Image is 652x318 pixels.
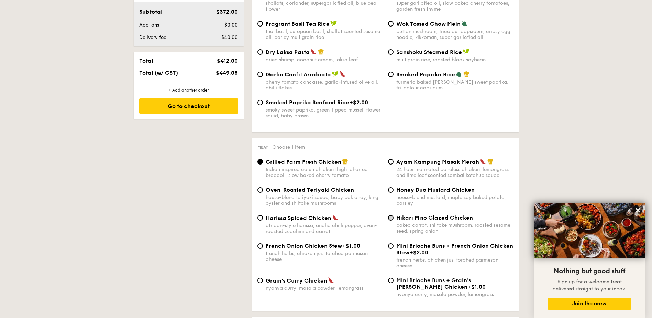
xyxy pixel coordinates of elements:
[257,159,263,165] input: Grilled Farm Fresh ChickenIndian inspired cajun chicken thigh, charred broccoli, slow baked cherr...
[257,72,263,77] input: Garlic Confit Arrabiatacherry tomato concasse, garlic-infused olive oil, chilli flakes
[396,187,475,193] span: Honey Duo Mustard Chicken
[396,291,513,297] div: nyonya curry, masala powder, lemongrass
[217,57,238,64] span: $412.00
[266,285,383,291] div: nyonya curry, masala powder, lemongrass
[396,21,461,27] span: Wok Tossed Chow Mein
[257,215,263,221] input: Harissa Spiced Chickenafrican-style harissa, ancho chilli pepper, oven-roasted zucchini and carrot
[388,159,394,165] input: Ayam Kampung Masak Merah24 hour marinated boneless chicken, lemongrass and lime leaf scented samb...
[388,215,394,221] input: Hikari Miso Glazed Chickenbaked carrot, shiitake mushroom, roasted sesame seed, spring onion
[396,243,513,256] span: Mini Brioche Buns + French Onion Chicken Stew
[340,71,346,77] img: icon-spicy.37a8142b.svg
[266,159,341,165] span: Grilled Farm Fresh Chicken
[548,298,631,310] button: Join the crew
[266,57,383,63] div: dried shrimp, coconut cream, laksa leaf
[266,223,383,234] div: african-style harissa, ancho chilli pepper, oven-roasted zucchini and carrot
[139,34,166,40] span: Delivery fee
[349,99,368,106] span: +$2.00
[463,71,469,77] img: icon-chef-hat.a58ddaea.svg
[396,57,513,63] div: multigrain rice, roasted black soybean
[266,215,331,221] span: Harissa Spiced Chicken
[266,167,383,178] div: Indian inspired cajun chicken thigh, charred broccoli, slow baked cherry tomato
[216,9,238,15] span: $372.00
[257,187,263,193] input: Oven-Roasted Teriyaki Chickenhouse-blend teriyaki sauce, baby bok choy, king oyster and shiitake ...
[266,99,349,106] span: Smoked Paprika Seafood Rice
[487,158,494,165] img: icon-chef-hat.a58ddaea.svg
[396,71,455,78] span: Smoked Paprika Rice
[554,267,625,275] span: Nothing but good stuff
[257,100,263,105] input: Smoked Paprika Seafood Rice+$2.00smoky sweet paprika, green-lipped mussel, flower squid, baby prawn
[388,187,394,193] input: Honey Duo Mustard Chickenhouse-blend mustard, maple soy baked potato, parsley
[266,79,383,91] div: cherry tomato concasse, garlic-infused olive oil, chilli flakes
[139,22,159,28] span: Add-ons
[257,145,268,150] span: Meat
[534,203,645,258] img: DSC07876-Edit02-Large.jpeg
[553,279,626,292] span: Sign up for a welcome treat delivered straight to your inbox.
[266,49,310,55] span: Dry Laksa Pasta
[257,278,263,283] input: Grain's Curry Chickennyonya curry, masala powder, lemongrass
[266,21,330,27] span: Fragrant Basil Tea Rice
[409,249,428,256] span: +$2.00
[216,70,238,76] span: $449.08
[467,284,486,290] span: +$1.00
[480,158,486,165] img: icon-spicy.37a8142b.svg
[257,21,263,26] input: Fragrant Basil Tea Ricethai basil, european basil, shallot scented sesame oil, barley multigrain ...
[396,167,513,178] div: 24 hour marinated boneless chicken, lemongrass and lime leaf scented sambal ketchup sauce
[396,222,513,234] div: baked carrot, shiitake mushroom, roasted sesame seed, spring onion
[266,194,383,206] div: house-blend teriyaki sauce, baby bok choy, king oyster and shiitake mushrooms
[266,71,331,78] span: Garlic Confit Arrabiata
[461,20,467,26] img: icon-vegetarian.fe4039eb.svg
[332,71,339,77] img: icon-vegan.f8ff3823.svg
[139,9,163,15] span: Subtotal
[257,49,263,55] input: Dry Laksa Pastadried shrimp, coconut cream, laksa leaf
[266,243,342,249] span: French Onion Chicken Stew
[396,257,513,269] div: french herbs, chicken jus, torched parmesan cheese
[139,57,153,64] span: Total
[396,79,513,91] div: turmeric baked [PERSON_NAME] sweet paprika, tri-colour capsicum
[139,98,238,114] div: Go to checkout
[266,277,327,284] span: Grain's Curry Chicken
[632,205,643,216] button: Close
[388,278,394,283] input: Mini Brioche Buns + Grain's [PERSON_NAME] Chicken+$1.00nyonya curry, masala powder, lemongrass
[342,243,360,249] span: +$1.00
[328,277,334,283] img: icon-spicy.37a8142b.svg
[266,187,354,193] span: Oven-Roasted Teriyaki Chicken
[266,0,383,12] div: shallots, coriander, supergarlicfied oil, blue pea flower
[396,159,479,165] span: Ayam Kampung Masak Merah
[330,20,337,26] img: icon-vegan.f8ff3823.svg
[388,243,394,249] input: Mini Brioche Buns + French Onion Chicken Stew+$2.00french herbs, chicken jus, torched parmesan ch...
[388,49,394,55] input: Sanshoku Steamed Ricemultigrain rice, roasted black soybean
[396,29,513,40] div: button mushroom, tricolour capsicum, cripsy egg noodle, kikkoman, super garlicfied oil
[257,243,263,249] input: French Onion Chicken Stew+$1.00french herbs, chicken jus, torched parmesan cheese
[266,29,383,40] div: thai basil, european basil, shallot scented sesame oil, barley multigrain rice
[396,49,462,55] span: Sanshoku Steamed Rice
[139,87,238,93] div: + Add another order
[388,21,394,26] input: Wok Tossed Chow Meinbutton mushroom, tricolour capsicum, cripsy egg noodle, kikkoman, super garli...
[396,0,513,12] div: super garlicfied oil, slow baked cherry tomatoes, garden fresh thyme
[396,214,473,221] span: Hikari Miso Glazed Chicken
[139,70,178,76] span: Total (w/ GST)
[332,214,338,221] img: icon-spicy.37a8142b.svg
[318,49,324,55] img: icon-chef-hat.a58ddaea.svg
[388,72,394,77] input: Smoked Paprika Riceturmeric baked [PERSON_NAME] sweet paprika, tri-colour capsicum
[266,107,383,119] div: smoky sweet paprika, green-lipped mussel, flower squid, baby prawn
[224,22,238,28] span: $0.00
[463,49,469,55] img: icon-vegan.f8ff3823.svg
[342,158,348,165] img: icon-chef-hat.a58ddaea.svg
[310,49,317,55] img: icon-spicy.37a8142b.svg
[396,277,471,290] span: Mini Brioche Buns + Grain's [PERSON_NAME] Chicken
[396,194,513,206] div: house-blend mustard, maple soy baked potato, parsley
[266,251,383,262] div: french herbs, chicken jus, torched parmesan cheese
[456,71,462,77] img: icon-vegetarian.fe4039eb.svg
[272,144,305,150] span: Choose 1 item
[221,34,238,40] span: $40.00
